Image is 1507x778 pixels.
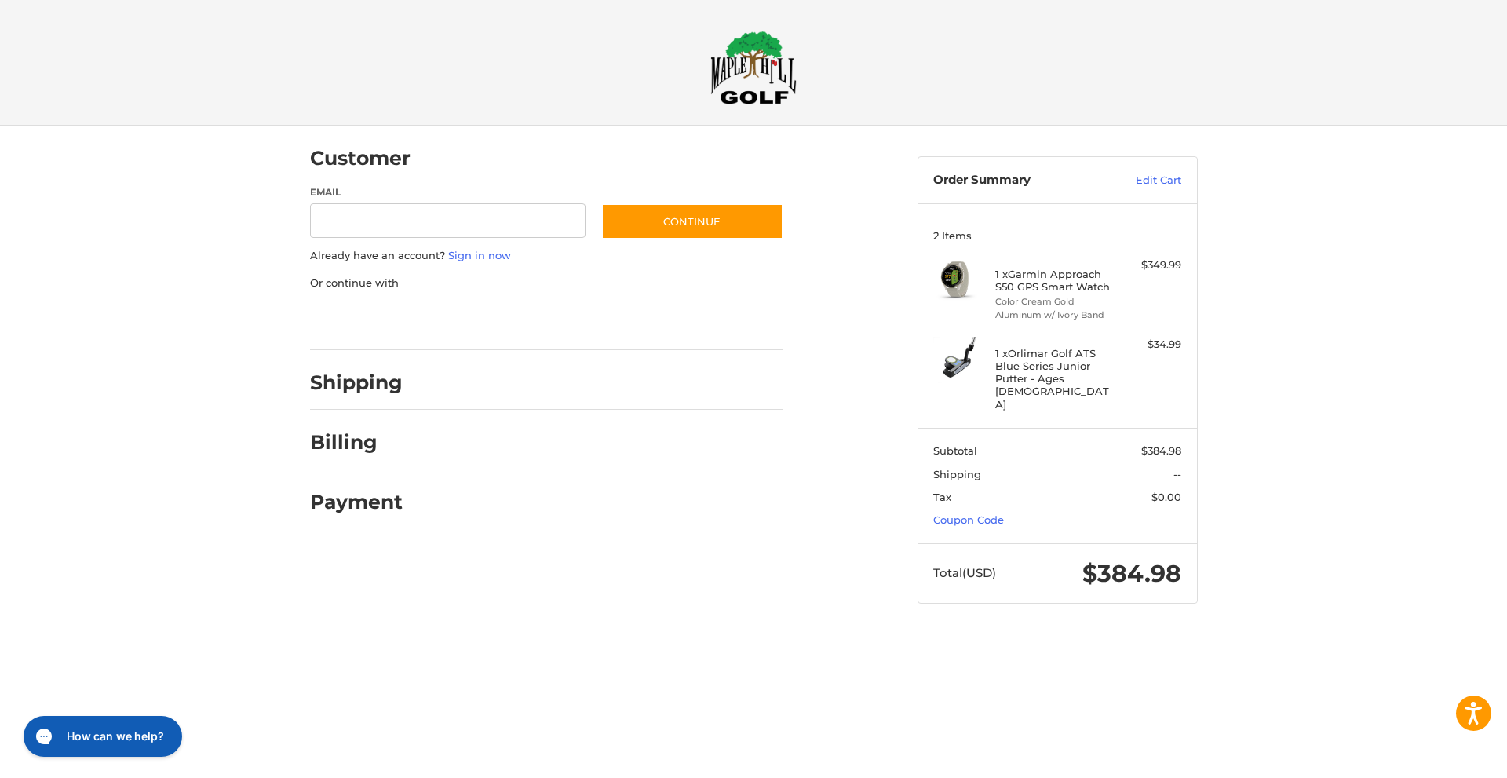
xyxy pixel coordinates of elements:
span: Subtotal [933,444,977,457]
iframe: Gorgias live chat messenger [16,710,187,762]
div: $349.99 [1119,258,1181,273]
span: $384.98 [1082,559,1181,588]
span: Total (USD) [933,565,996,580]
img: Maple Hill Golf [710,31,797,104]
p: Already have an account? [310,248,783,264]
h3: Order Summary [933,173,1102,188]
button: Continue [601,203,783,239]
a: Sign in now [448,249,511,261]
a: Edit Cart [1102,173,1181,188]
h3: 2 Items [933,229,1181,242]
iframe: PayPal-venmo [571,306,688,334]
span: $384.98 [1141,444,1181,457]
h2: Customer [310,146,411,170]
a: Coupon Code [933,513,1004,526]
span: -- [1173,468,1181,480]
h2: Billing [310,430,402,455]
p: Or continue with [310,276,783,291]
li: Color Cream Gold Aluminum w/ Ivory Band [995,295,1115,321]
h4: 1 x Garmin Approach S50 GPS Smart Watch [995,268,1115,294]
h4: 1 x Orlimar Golf ATS Blue Series Junior Putter - Ages [DEMOGRAPHIC_DATA] [995,347,1115,411]
span: Tax [933,491,951,503]
span: Shipping [933,468,981,480]
iframe: PayPal-paylater [438,306,556,334]
h2: Shipping [310,371,403,395]
label: Email [310,185,586,199]
iframe: PayPal-paypal [305,306,422,334]
span: $0.00 [1151,491,1181,503]
h2: Payment [310,490,403,514]
div: $34.99 [1119,337,1181,352]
